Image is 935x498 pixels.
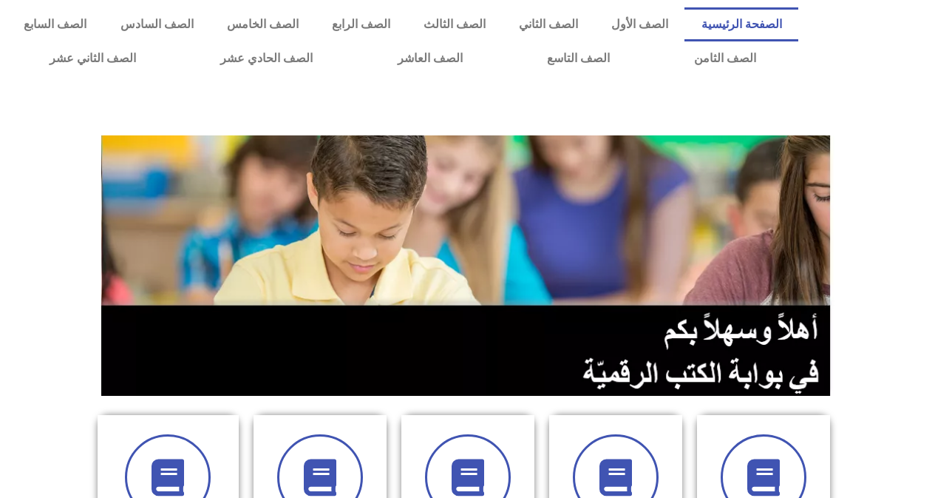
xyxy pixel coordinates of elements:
a: الصف السابع [7,7,103,41]
a: الصف الحادي عشر [178,41,355,75]
a: الصفحة الرئيسية [684,7,798,41]
a: الصف الأول [594,7,684,41]
a: الصف الثاني [502,7,594,41]
a: الصف الثامن [652,41,798,75]
a: الصف العاشر [356,41,505,75]
a: الصف السادس [103,7,210,41]
a: الصف الرابع [315,7,407,41]
a: الصف الخامس [210,7,315,41]
a: الصف الثاني عشر [7,41,178,75]
a: الصف التاسع [505,41,652,75]
a: الصف الثالث [407,7,502,41]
